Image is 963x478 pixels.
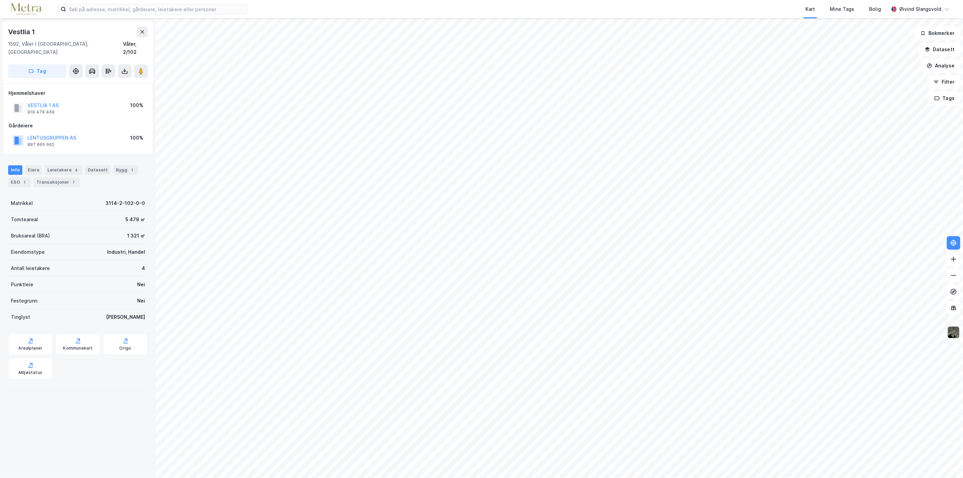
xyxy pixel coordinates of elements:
div: 100% [130,101,143,109]
button: Datasett [919,43,960,56]
div: Kontrollprogram for chat [929,445,963,478]
div: 5 479 ㎡ [125,215,145,224]
iframe: Chat Widget [929,445,963,478]
div: Øivind Slangsvold [899,5,941,13]
div: 1 [129,167,136,173]
div: Nei [137,280,145,289]
div: Leietakere [45,165,82,175]
div: Festegrunn [11,297,37,305]
div: Tinglyst [11,313,30,321]
div: ESG [8,178,31,187]
div: Gårdeiere [8,122,147,130]
div: Matrikkel [11,199,33,207]
div: Bruksareal (BRA) [11,232,50,240]
div: 1 321 ㎡ [127,232,145,240]
div: 1592, Våler I [GEOGRAPHIC_DATA], [GEOGRAPHIC_DATA] [8,40,123,56]
div: Kart [805,5,815,13]
div: Info [8,165,22,175]
div: Vestlia 1 [8,26,36,37]
div: Transaksjoner [34,178,80,187]
div: Bolig [869,5,881,13]
div: 3114-2-102-0-0 [105,199,145,207]
div: 897 665 662 [27,142,54,147]
div: Datasett [85,165,110,175]
button: Bokmerker [915,26,960,40]
button: Tag [8,64,66,78]
div: Arealplaner [18,346,42,351]
div: Eiere [25,165,42,175]
div: 4 [142,264,145,272]
img: metra-logo.256734c3b2bbffee19d4.png [11,3,41,15]
div: Nei [137,297,145,305]
div: 1 [21,179,28,186]
div: 4 [73,167,80,173]
div: Våler, 2/102 [123,40,148,56]
div: [PERSON_NAME] [106,313,145,321]
button: Analyse [921,59,960,72]
div: Antall leietakere [11,264,50,272]
div: Hjemmelshaver [8,89,147,97]
div: Miljøstatus [19,370,42,375]
div: Bygg [113,165,138,175]
img: 9k= [947,326,960,339]
div: Punktleie [11,280,33,289]
input: Søk på adresse, matrikkel, gårdeiere, leietakere eller personer [66,4,247,14]
button: Filter [928,75,960,89]
div: Tomteareal [11,215,38,224]
div: 919 479 469 [27,109,55,115]
div: Kommunekart [63,346,93,351]
div: Eiendomstype [11,248,45,256]
button: Tags [929,91,960,105]
div: Mine Tags [830,5,854,13]
div: 100% [130,134,143,142]
div: Industri, Handel [107,248,145,256]
div: Origo [120,346,131,351]
div: 7 [70,179,77,186]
